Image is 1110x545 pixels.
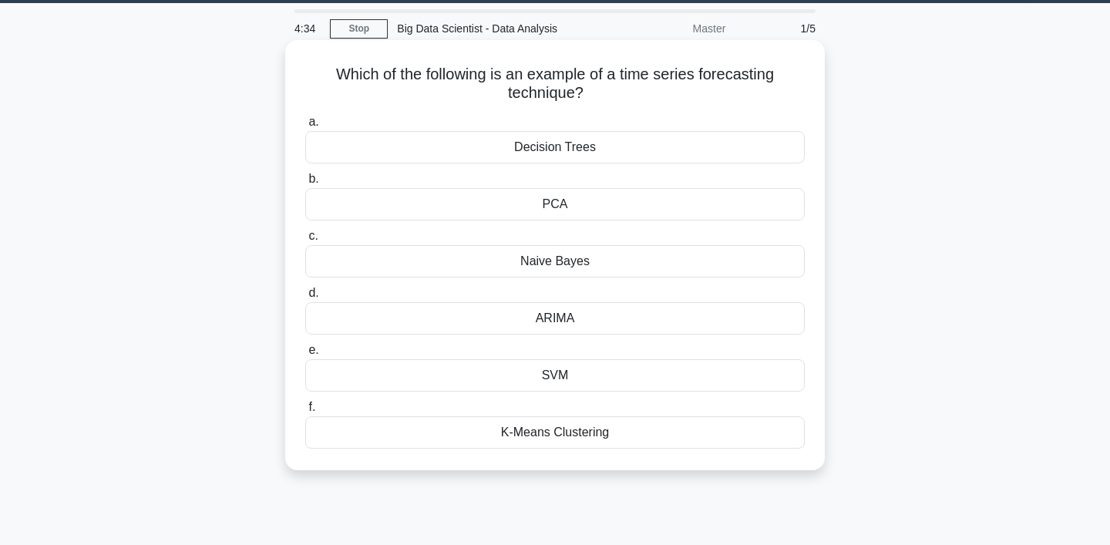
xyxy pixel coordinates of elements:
[308,172,318,185] span: b.
[305,131,805,163] div: Decision Trees
[600,13,735,44] div: Master
[305,188,805,220] div: PCA
[308,286,318,299] span: d.
[330,19,388,39] a: Stop
[305,302,805,335] div: ARIMA
[305,359,805,392] div: SVM
[308,400,315,413] span: f.
[305,416,805,449] div: K-Means Clustering
[308,229,318,242] span: c.
[304,65,806,103] h5: Which of the following is an example of a time series forecasting technique?
[735,13,825,44] div: 1/5
[388,13,600,44] div: Big Data Scientist - Data Analysis
[305,245,805,278] div: Naive Bayes
[285,13,330,44] div: 4:34
[308,343,318,356] span: e.
[308,115,318,128] span: a.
